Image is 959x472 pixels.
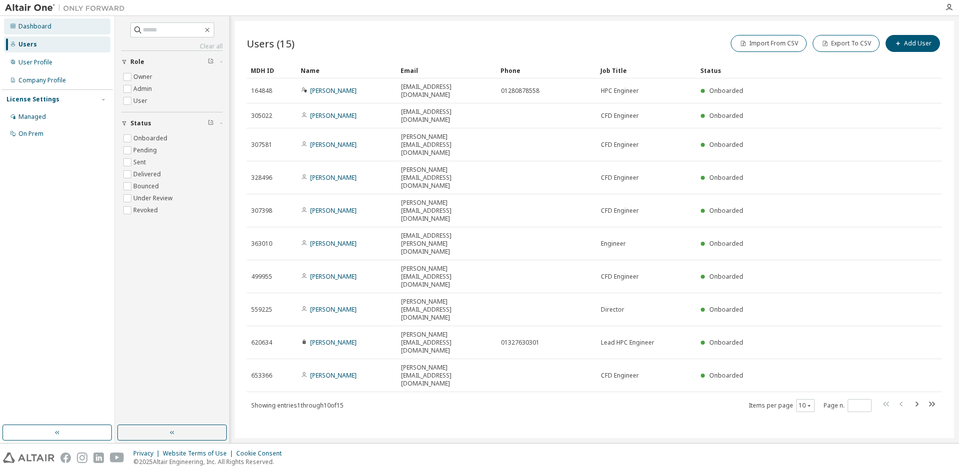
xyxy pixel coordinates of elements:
[163,450,236,458] div: Website Terms of Use
[130,119,151,127] span: Status
[251,141,272,149] span: 307581
[310,140,357,149] a: [PERSON_NAME]
[310,111,357,120] a: [PERSON_NAME]
[601,306,624,314] span: Director
[301,62,393,78] div: Name
[401,265,492,289] span: [PERSON_NAME][EMAIL_ADDRESS][DOMAIN_NAME]
[6,95,59,103] div: License Settings
[251,401,344,410] span: Showing entries 1 through 10 of 15
[251,372,272,380] span: 653366
[709,206,743,215] span: Onboarded
[401,298,492,322] span: [PERSON_NAME][EMAIL_ADDRESS][DOMAIN_NAME]
[208,58,214,66] span: Clear filter
[133,168,163,180] label: Delivered
[601,339,654,347] span: Lead HPC Engineer
[133,204,160,216] label: Revoked
[401,83,492,99] span: [EMAIL_ADDRESS][DOMAIN_NAME]
[133,95,149,107] label: User
[121,42,223,50] a: Clear all
[133,144,159,156] label: Pending
[93,453,104,463] img: linkedin.svg
[799,402,812,410] button: 10
[709,140,743,149] span: Onboarded
[731,35,807,52] button: Import From CSV
[824,399,872,412] span: Page n.
[18,76,66,84] div: Company Profile
[133,156,148,168] label: Sent
[601,87,639,95] span: HPC Engineer
[60,453,71,463] img: facebook.svg
[18,22,51,30] div: Dashboard
[251,306,272,314] span: 559225
[251,112,272,120] span: 305022
[401,232,492,256] span: [EMAIL_ADDRESS][PERSON_NAME][DOMAIN_NAME]
[310,86,357,95] a: [PERSON_NAME]
[130,58,144,66] span: Role
[133,180,161,192] label: Bounced
[5,3,130,13] img: Altair One
[600,62,692,78] div: Job Title
[133,192,174,204] label: Under Review
[77,453,87,463] img: instagram.svg
[236,450,288,458] div: Cookie Consent
[310,173,357,182] a: [PERSON_NAME]
[501,339,539,347] span: 01327630301
[133,450,163,458] div: Privacy
[709,305,743,314] span: Onboarded
[601,112,639,120] span: CFD Engineer
[601,174,639,182] span: CFD Engineer
[601,273,639,281] span: CFD Engineer
[601,207,639,215] span: CFD Engineer
[251,174,272,182] span: 328496
[110,453,124,463] img: youtube.svg
[18,40,37,48] div: Users
[133,132,169,144] label: Onboarded
[709,371,743,380] span: Onboarded
[501,87,539,95] span: 01280878558
[401,364,492,388] span: [PERSON_NAME][EMAIL_ADDRESS][DOMAIN_NAME]
[601,240,626,248] span: Engineer
[886,35,940,52] button: Add User
[133,83,154,95] label: Admin
[18,58,52,66] div: User Profile
[709,173,743,182] span: Onboarded
[121,112,223,134] button: Status
[251,339,272,347] span: 620634
[401,166,492,190] span: [PERSON_NAME][EMAIL_ADDRESS][DOMAIN_NAME]
[401,133,492,157] span: [PERSON_NAME][EMAIL_ADDRESS][DOMAIN_NAME]
[310,305,357,314] a: [PERSON_NAME]
[310,239,357,248] a: [PERSON_NAME]
[709,239,743,248] span: Onboarded
[133,71,154,83] label: Owner
[251,87,272,95] span: 164848
[700,62,890,78] div: Status
[601,141,639,149] span: CFD Engineer
[251,207,272,215] span: 307398
[251,240,272,248] span: 363010
[18,130,43,138] div: On Prem
[813,35,880,52] button: Export To CSV
[709,111,743,120] span: Onboarded
[401,108,492,124] span: [EMAIL_ADDRESS][DOMAIN_NAME]
[310,272,357,281] a: [PERSON_NAME]
[601,372,639,380] span: CFD Engineer
[709,338,743,347] span: Onboarded
[251,273,272,281] span: 499955
[3,453,54,463] img: altair_logo.svg
[749,399,815,412] span: Items per page
[500,62,592,78] div: Phone
[709,272,743,281] span: Onboarded
[709,86,743,95] span: Onboarded
[310,371,357,380] a: [PERSON_NAME]
[18,113,46,121] div: Managed
[251,62,293,78] div: MDH ID
[133,458,288,466] p: © 2025 Altair Engineering, Inc. All Rights Reserved.
[310,206,357,215] a: [PERSON_NAME]
[121,51,223,73] button: Role
[401,331,492,355] span: [PERSON_NAME][EMAIL_ADDRESS][DOMAIN_NAME]
[247,36,295,50] span: Users (15)
[401,62,492,78] div: Email
[310,338,357,347] a: [PERSON_NAME]
[208,119,214,127] span: Clear filter
[401,199,492,223] span: [PERSON_NAME][EMAIL_ADDRESS][DOMAIN_NAME]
